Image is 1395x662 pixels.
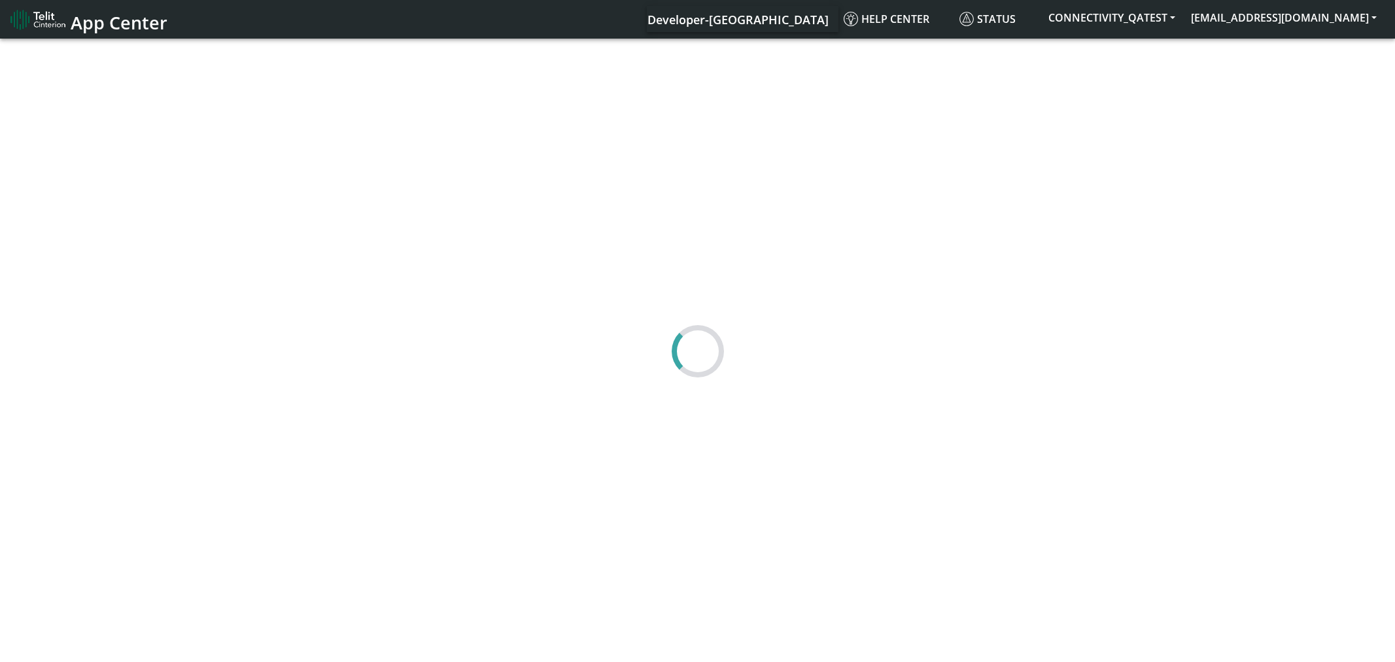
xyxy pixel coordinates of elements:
[959,12,1016,26] span: Status
[1041,6,1183,29] button: CONNECTIVITY_QATEST
[844,12,858,26] img: knowledge.svg
[71,10,167,35] span: App Center
[959,12,974,26] img: status.svg
[1183,6,1385,29] button: [EMAIL_ADDRESS][DOMAIN_NAME]
[954,6,1041,32] a: Status
[647,12,829,27] span: Developer-[GEOGRAPHIC_DATA]
[844,12,929,26] span: Help center
[10,9,65,30] img: logo-telit-cinterion-gw-new.png
[647,6,828,32] a: Your current platform instance
[10,5,165,33] a: App Center
[838,6,954,32] a: Help center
